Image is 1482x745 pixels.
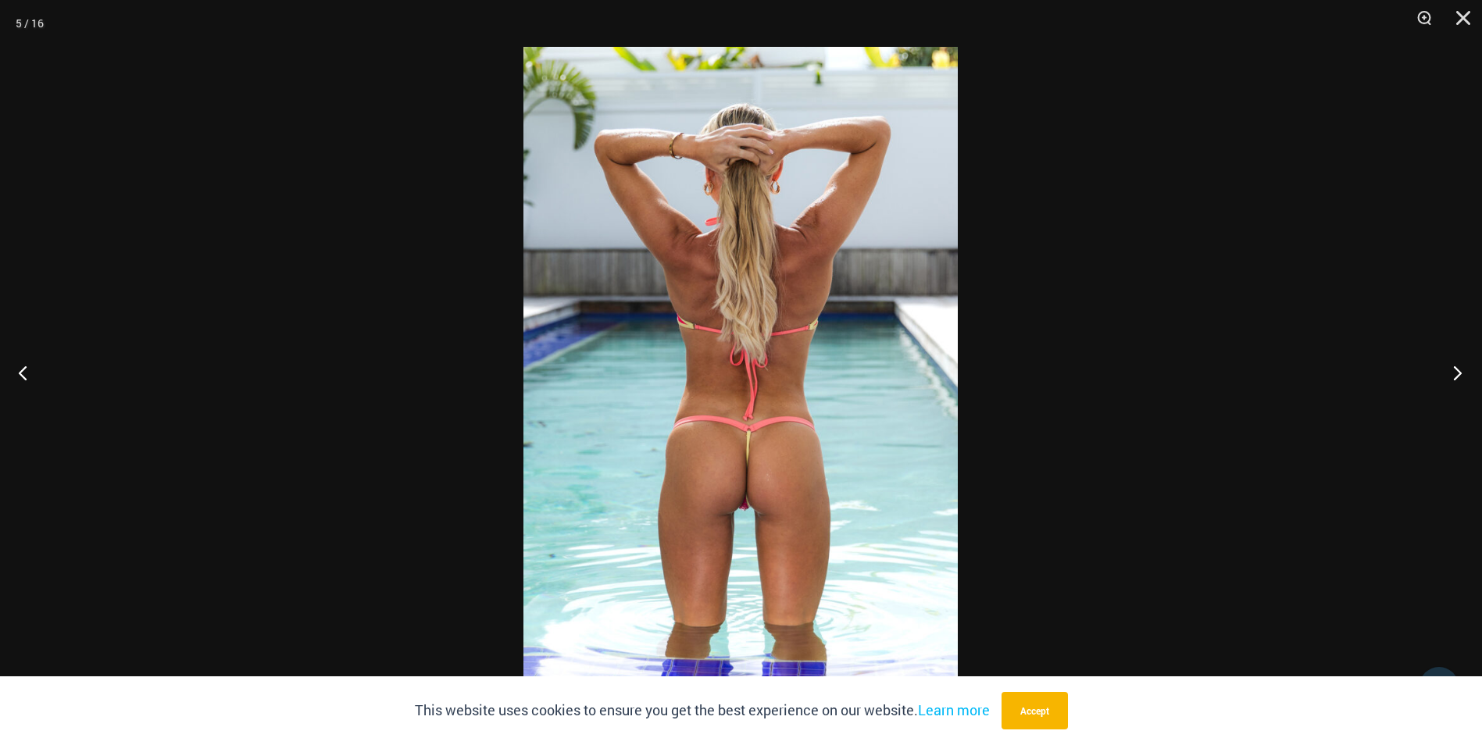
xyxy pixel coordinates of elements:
[523,47,958,698] img: Bubble Mesh Highlight Pink 323 Top 421 Micro 03
[1002,692,1068,729] button: Accept
[16,12,44,35] div: 5 / 16
[1423,333,1482,412] button: Next
[415,699,990,722] p: This website uses cookies to ensure you get the best experience on our website.
[918,700,990,719] a: Learn more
